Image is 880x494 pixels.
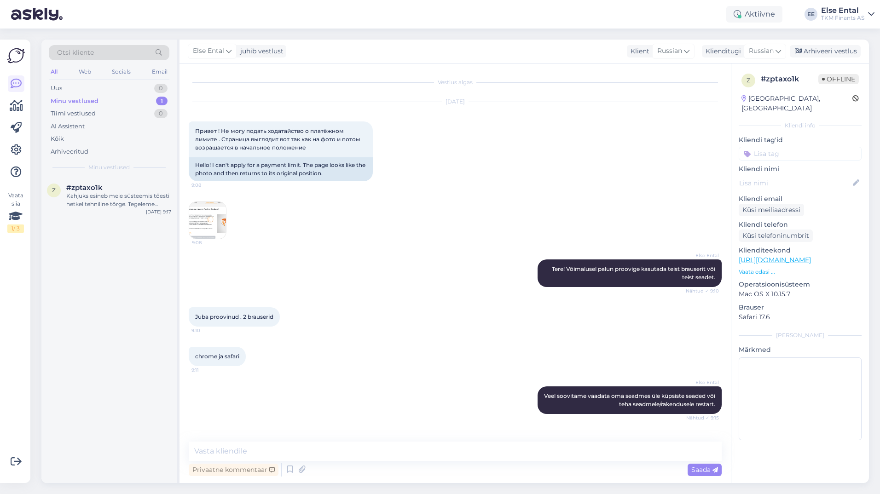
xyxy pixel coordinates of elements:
div: 0 [154,109,168,118]
p: Kliendi telefon [739,220,862,230]
div: AI Assistent [51,122,85,131]
p: Kliendi tag'id [739,135,862,145]
span: Veel soovitame vaadata oma seadmes üle küpsiste seaded või teha seadmele/rakendusele restart. [544,392,717,408]
p: Vaata edasi ... [739,268,862,276]
div: juhib vestlust [237,46,284,56]
a: [URL][DOMAIN_NAME] [739,256,811,264]
div: Hello! I can't apply for a payment limit. The page looks like the photo and then returns to its o... [189,157,373,181]
span: 9:11 [191,367,226,373]
span: Else Ental [684,252,719,259]
div: Privaatne kommentaar [189,464,278,476]
span: Juba proovinud . 2 brauserid [195,313,273,320]
img: Askly Logo [7,47,25,64]
div: Kliendi info [739,121,862,130]
div: Aktiivne [726,6,782,23]
span: z [52,187,56,194]
div: Arhiveeri vestlus [790,45,861,57]
p: Operatsioonisüsteem [739,280,862,289]
span: Otsi kliente [57,48,94,57]
span: Minu vestlused [88,163,130,172]
div: Kahjuks esineb meie süsteemis tõesti hetkel tehniline tõrge. Tegeleme [PERSON_NAME] likvideerimis... [66,192,171,208]
p: Märkmed [739,345,862,355]
div: All [49,66,59,78]
a: Else EntalTKM Finants AS [821,7,874,22]
div: Tiimi vestlused [51,109,96,118]
div: Else Ental [821,7,864,14]
p: Klienditeekond [739,246,862,255]
div: EE [805,8,817,21]
span: Russian [657,46,682,56]
span: Tere! Võimalusel palun proovige kasutada teist brauserit või teist seadet. [552,265,717,281]
div: 0 [154,84,168,93]
div: Web [77,66,93,78]
div: TKM Finants AS [821,14,864,22]
div: Kõik [51,134,64,144]
p: Safari 17.6 [739,312,862,322]
span: 9:08 [191,182,226,189]
p: Brauser [739,303,862,312]
span: Offline [818,74,859,84]
div: [GEOGRAPHIC_DATA], [GEOGRAPHIC_DATA] [741,94,852,113]
div: [DATE] [189,98,722,106]
div: Socials [110,66,133,78]
div: Uus [51,84,62,93]
span: Привет ! Не могу подать ходатайство о платёжном лимите . Страница выглядит вот так как на фото и ... [195,127,362,151]
div: Vestlus algas [189,78,722,86]
span: Else Ental [193,46,224,56]
div: [DATE] 9:17 [146,208,171,215]
p: Mac OS X 10.15.7 [739,289,862,299]
span: Else Ental [684,379,719,386]
div: Arhiveeritud [51,147,88,156]
input: Lisa nimi [739,178,851,188]
p: Kliendi email [739,194,862,204]
div: Klient [627,46,649,56]
div: [PERSON_NAME] [739,331,862,339]
div: 1 [156,97,168,106]
input: Lisa tag [739,147,862,161]
p: Kliendi nimi [739,164,862,174]
span: Saada [691,465,718,474]
span: Russian [749,46,774,56]
div: Küsi telefoninumbrit [739,230,813,242]
div: Minu vestlused [51,97,98,106]
span: Nähtud ✓ 9:15 [684,414,719,421]
div: Vaata siia [7,191,24,233]
span: z [747,77,750,84]
img: Attachment [189,202,226,239]
span: Nähtud ✓ 9:10 [684,287,719,294]
span: #zptaxo1k [66,184,103,192]
span: chrome ja safari [195,353,239,360]
div: # zptaxo1k [761,74,818,85]
span: 9:10 [191,327,226,334]
div: Klienditugi [702,46,741,56]
div: Küsi meiliaadressi [739,204,804,216]
div: Email [150,66,169,78]
span: 9:08 [192,239,226,246]
div: 1 / 3 [7,224,24,233]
